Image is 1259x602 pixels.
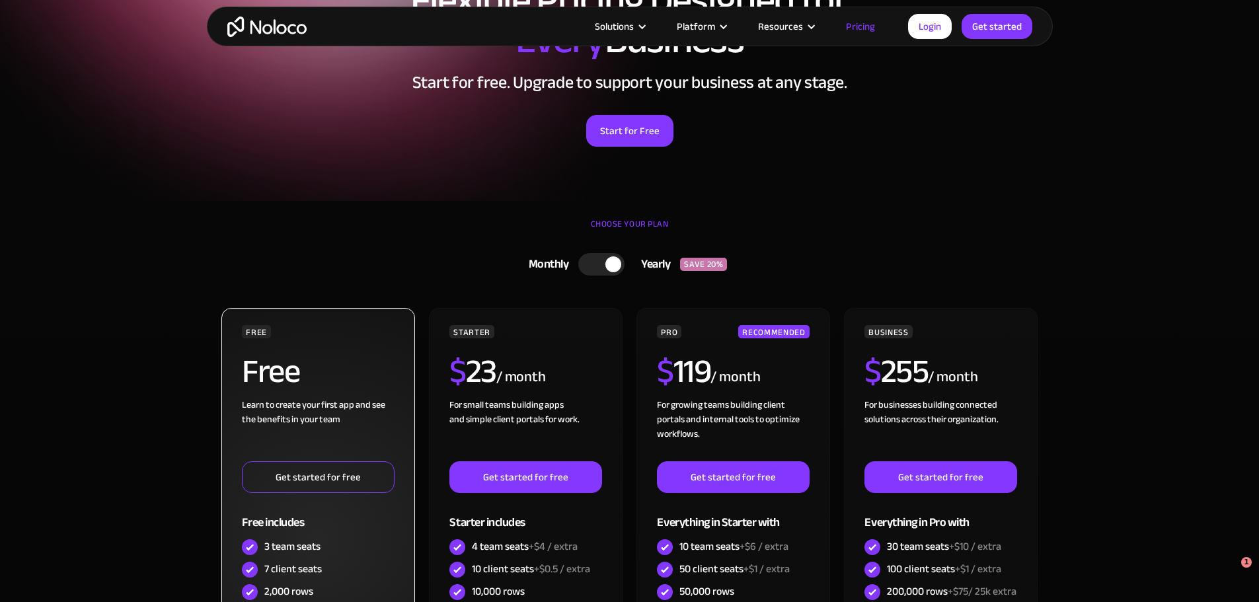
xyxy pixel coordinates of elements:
[449,398,601,461] div: For small teams building apps and simple client portals for work. ‍
[742,18,829,35] div: Resources
[680,258,727,271] div: SAVE 20%
[887,584,1016,599] div: 200,000 rows
[264,584,313,599] div: 2,000 rows
[657,398,809,461] div: For growing teams building client portals and internal tools to optimize workflows.
[657,461,809,493] a: Get started for free
[740,537,788,556] span: +$6 / extra
[928,367,977,388] div: / month
[220,214,1040,247] div: CHOOSE YOUR PLAN
[864,461,1016,493] a: Get started for free
[1241,557,1252,568] span: 1
[679,584,734,599] div: 50,000 rows
[887,539,1001,554] div: 30 team seats
[887,562,1001,576] div: 100 client seats
[738,325,809,338] div: RECOMMENDED
[529,537,578,556] span: +$4 / extra
[949,537,1001,556] span: +$10 / extra
[449,355,496,388] h2: 23
[264,539,321,554] div: 3 team seats
[657,325,681,338] div: PRO
[948,582,1016,601] span: +$75/ 25k extra
[679,539,788,554] div: 10 team seats
[864,398,1016,461] div: For businesses building connected solutions across their organization. ‍
[264,562,322,576] div: 7 client seats
[962,14,1032,39] a: Get started
[586,115,673,147] a: Start for Free
[449,461,601,493] a: Get started for free
[625,254,680,274] div: Yearly
[829,18,892,35] a: Pricing
[657,493,809,536] div: Everything in Starter with
[679,562,790,576] div: 50 client seats
[496,367,546,388] div: / month
[578,18,660,35] div: Solutions
[227,17,307,37] a: home
[512,254,579,274] div: Monthly
[449,493,601,536] div: Starter includes
[449,325,494,338] div: STARTER
[472,584,525,599] div: 10,000 rows
[955,559,1001,579] span: +$1 / extra
[220,73,1040,93] h2: Start for free. Upgrade to support your business at any stage.
[744,559,790,579] span: +$1 / extra
[864,340,881,402] span: $
[242,398,394,461] div: Learn to create your first app and see the benefits in your team ‍
[242,355,299,388] h2: Free
[242,493,394,536] div: Free includes
[1214,557,1246,589] iframe: Intercom live chat
[472,562,590,576] div: 10 client seats
[449,340,466,402] span: $
[660,18,742,35] div: Platform
[534,559,590,579] span: +$0.5 / extra
[864,355,928,388] h2: 255
[758,18,803,35] div: Resources
[908,14,952,39] a: Login
[864,493,1016,536] div: Everything in Pro with
[242,325,271,338] div: FREE
[864,325,912,338] div: BUSINESS
[995,474,1259,566] iframe: Intercom notifications message
[710,367,760,388] div: / month
[677,18,715,35] div: Platform
[657,355,710,388] h2: 119
[595,18,634,35] div: Solutions
[242,461,394,493] a: Get started for free
[657,340,673,402] span: $
[472,539,578,554] div: 4 team seats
